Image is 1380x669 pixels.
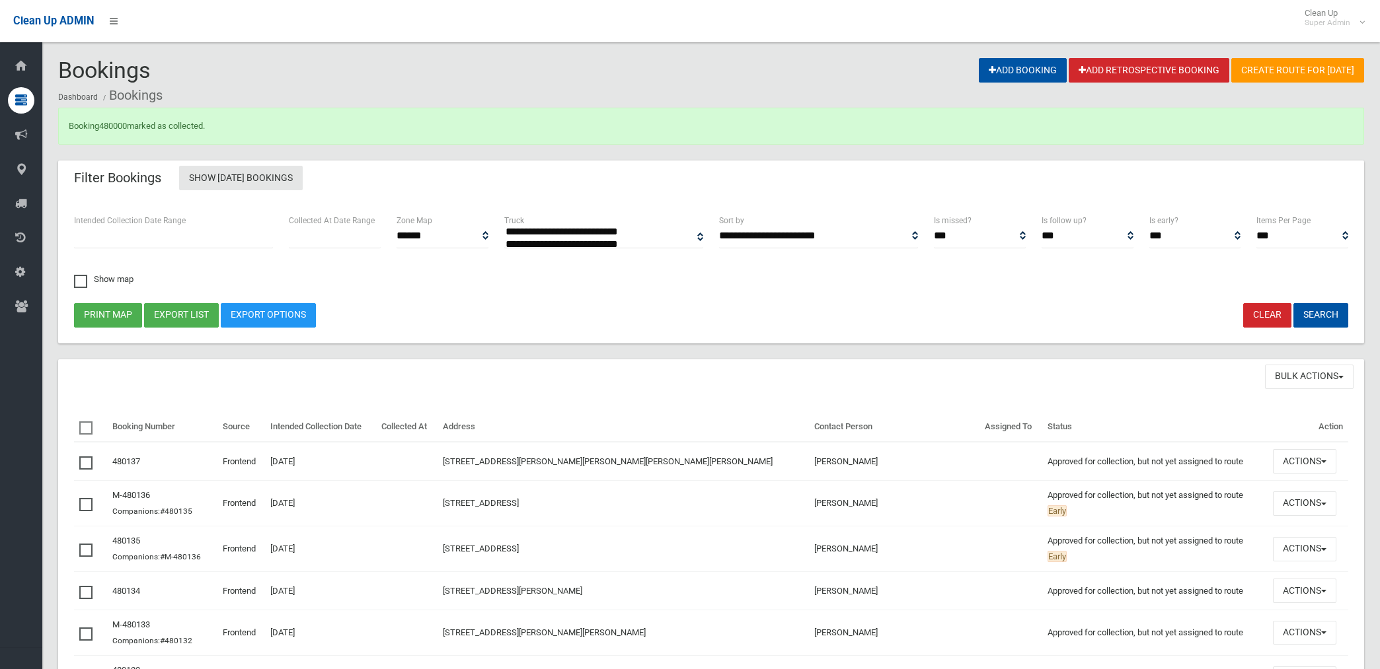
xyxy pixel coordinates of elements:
[217,610,265,656] td: Frontend
[112,586,140,596] a: 480134
[112,636,194,645] small: Companions:
[179,166,303,190] a: Show [DATE] Bookings
[1069,58,1229,83] a: Add Retrospective Booking
[443,456,773,466] a: [STREET_ADDRESS][PERSON_NAME][PERSON_NAME][PERSON_NAME][PERSON_NAME]
[1042,412,1267,442] th: Status
[217,412,265,442] th: Source
[217,572,265,610] td: Frontend
[1048,551,1067,562] span: Early
[979,58,1067,83] a: Add Booking
[265,572,376,610] td: [DATE]
[809,572,980,610] td: [PERSON_NAME]
[1293,303,1348,328] button: Search
[112,456,140,466] a: 480137
[112,619,150,629] a: M-480133
[1042,526,1267,572] td: Approved for collection, but not yet assigned to route
[1042,481,1267,526] td: Approved for collection, but not yet assigned to route
[58,57,151,83] span: Bookings
[217,526,265,572] td: Frontend
[443,627,646,637] a: [STREET_ADDRESS][PERSON_NAME][PERSON_NAME]
[217,442,265,480] td: Frontend
[1042,442,1267,480] td: Approved for collection, but not yet assigned to route
[1273,579,1336,603] button: Actions
[265,481,376,526] td: [DATE]
[809,412,980,442] th: Contact Person
[1305,18,1350,28] small: Super Admin
[443,498,519,508] a: [STREET_ADDRESS]
[74,303,142,328] button: Print map
[58,108,1364,145] div: Booking marked as collected.
[438,412,809,442] th: Address
[1048,505,1067,516] span: Early
[1298,8,1363,28] span: Clean Up
[221,303,316,328] a: Export Options
[112,507,194,516] small: Companions:
[265,442,376,480] td: [DATE]
[1273,621,1336,645] button: Actions
[504,213,524,228] label: Truck
[1273,491,1336,516] button: Actions
[1265,365,1354,389] button: Bulk Actions
[99,121,127,131] a: 480000
[809,610,980,656] td: [PERSON_NAME]
[1273,449,1336,474] button: Actions
[1268,412,1348,442] th: Action
[58,165,177,191] header: Filter Bookings
[74,275,134,283] span: Show map
[979,412,1042,442] th: Assigned To
[1243,303,1291,328] a: Clear
[160,507,192,516] a: #480135
[809,526,980,572] td: [PERSON_NAME]
[160,552,201,561] a: #M-480136
[265,526,376,572] td: [DATE]
[265,412,376,442] th: Intended Collection Date
[217,481,265,526] td: Frontend
[265,610,376,656] td: [DATE]
[112,536,140,546] a: 480135
[1042,610,1267,656] td: Approved for collection, but not yet assigned to route
[1042,572,1267,610] td: Approved for collection, but not yet assigned to route
[809,481,980,526] td: [PERSON_NAME]
[1273,537,1336,561] button: Actions
[160,636,192,645] a: #480132
[376,412,438,442] th: Collected At
[100,83,163,108] li: Bookings
[112,490,150,500] a: M-480136
[443,586,582,596] a: [STREET_ADDRESS][PERSON_NAME]
[809,442,980,480] td: [PERSON_NAME]
[58,92,98,102] a: Dashboard
[1231,58,1364,83] a: Create route for [DATE]
[107,412,217,442] th: Booking Number
[13,15,94,27] span: Clean Up ADMIN
[443,544,519,553] a: [STREET_ADDRESS]
[112,552,203,561] small: Companions:
[144,303,219,328] button: Export list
